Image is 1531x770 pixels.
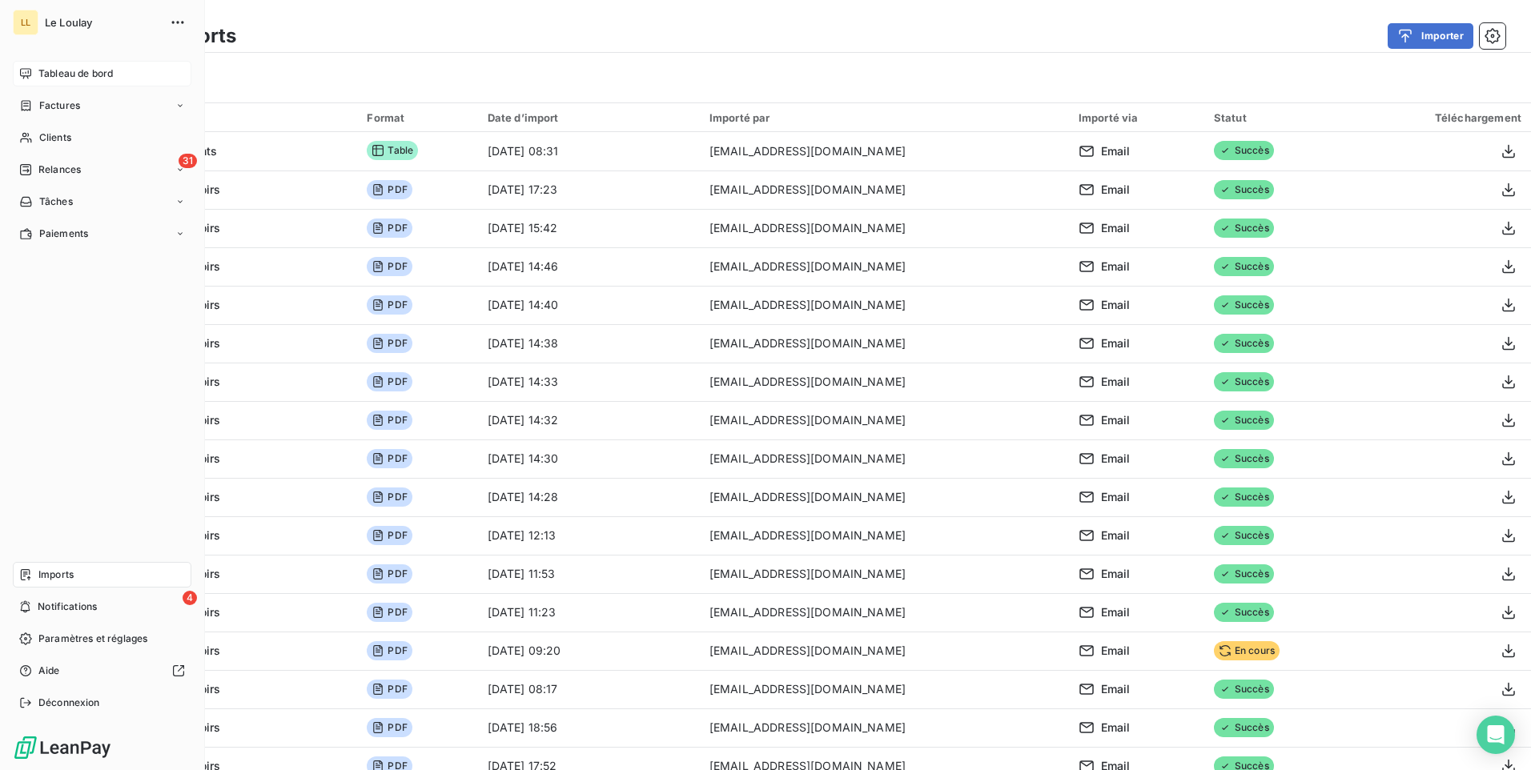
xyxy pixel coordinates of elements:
span: Succès [1214,372,1274,391]
span: Relances [38,162,81,177]
span: Déconnexion [38,696,100,710]
span: Succès [1214,334,1274,353]
span: Succès [1214,526,1274,545]
span: PDF [367,487,412,507]
div: Open Intercom Messenger [1477,716,1515,754]
span: Le Loulay [45,16,160,29]
td: [EMAIL_ADDRESS][DOMAIN_NAME] [700,209,1069,247]
td: [EMAIL_ADDRESS][DOMAIN_NAME] [700,478,1069,516]
a: Paiements [13,221,191,247]
span: Email [1101,643,1131,659]
button: Importer [1388,23,1473,49]
span: PDF [367,411,412,430]
span: Factures [39,98,80,113]
span: Paiements [39,227,88,241]
a: Tâches [13,189,191,215]
span: Table [367,141,418,160]
td: [DATE] 14:28 [478,478,700,516]
span: Succès [1214,564,1274,584]
span: PDF [367,295,412,315]
span: Email [1101,220,1131,236]
span: 31 [179,154,197,168]
div: Format [367,111,468,124]
td: [DATE] 14:32 [478,401,700,439]
a: Paramètres et réglages [13,626,191,652]
span: Paramètres et réglages [38,632,147,646]
td: [DATE] 15:42 [478,209,700,247]
td: [DATE] 08:17 [478,670,700,708]
a: Imports [13,562,191,588]
span: Email [1101,451,1131,467]
td: [EMAIL_ADDRESS][DOMAIN_NAME] [700,401,1069,439]
td: [DATE] 18:56 [478,708,700,747]
div: Date d’import [488,111,690,124]
span: Email [1101,143,1131,159]
span: Succès [1214,295,1274,315]
span: Imports [38,567,74,582]
span: En cours [1214,641,1280,660]
td: [DATE] 08:31 [478,132,700,170]
span: Email [1101,297,1131,313]
span: Succès [1214,487,1274,507]
span: Email [1101,681,1131,697]
td: [EMAIL_ADDRESS][DOMAIN_NAME] [700,555,1069,593]
span: Succès [1214,603,1274,622]
span: Email [1101,489,1131,505]
td: [DATE] 11:53 [478,555,700,593]
td: [EMAIL_ADDRESS][DOMAIN_NAME] [700,324,1069,363]
span: Email [1101,412,1131,428]
div: Statut [1214,111,1340,124]
span: PDF [367,449,412,468]
a: Aide [13,658,191,684]
a: Tableau de bord [13,61,191,86]
td: [DATE] 12:13 [478,516,700,555]
span: Email [1101,566,1131,582]
span: Tableau de bord [38,66,113,81]
td: [EMAIL_ADDRESS][DOMAIN_NAME] [700,708,1069,747]
span: Email [1101,527,1131,543]
a: Clients [13,125,191,150]
span: Succès [1214,141,1274,160]
span: PDF [367,564,412,584]
span: Notifications [38,600,97,614]
div: Importé par [709,111,1059,124]
span: PDF [367,257,412,276]
td: [DATE] 14:33 [478,363,700,401]
td: [DATE] 14:30 [478,439,700,478]
div: LL [13,10,38,35]
span: Succès [1214,680,1274,699]
td: [EMAIL_ADDRESS][DOMAIN_NAME] [700,132,1069,170]
td: [DATE] 14:46 [478,247,700,286]
td: [DATE] 11:23 [478,593,700,632]
span: PDF [367,526,412,545]
span: Email [1101,720,1131,736]
span: Succès [1214,180,1274,199]
span: PDF [367,334,412,353]
span: PDF [367,180,412,199]
span: Succès [1214,411,1274,430]
span: Email [1101,259,1131,275]
td: [EMAIL_ADDRESS][DOMAIN_NAME] [700,632,1069,670]
span: PDF [367,641,412,660]
span: Email [1101,374,1131,390]
td: [DATE] 17:23 [478,170,700,209]
span: PDF [367,603,412,622]
span: PDF [367,219,412,238]
div: Import [77,110,348,125]
span: 4 [183,591,197,605]
td: [EMAIL_ADDRESS][DOMAIN_NAME] [700,593,1069,632]
td: [DATE] 14:40 [478,286,700,324]
td: [EMAIL_ADDRESS][DOMAIN_NAME] [700,670,1069,708]
td: [EMAIL_ADDRESS][DOMAIN_NAME] [700,516,1069,555]
span: Succès [1214,718,1274,737]
td: [EMAIL_ADDRESS][DOMAIN_NAME] [700,170,1069,209]
span: Succès [1214,449,1274,468]
td: [EMAIL_ADDRESS][DOMAIN_NAME] [700,363,1069,401]
span: Tâches [39,195,73,209]
span: PDF [367,718,412,737]
span: Email [1101,604,1131,620]
span: Email [1101,335,1131,351]
span: Email [1101,182,1131,198]
span: PDF [367,680,412,699]
div: Importé via [1079,111,1195,124]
